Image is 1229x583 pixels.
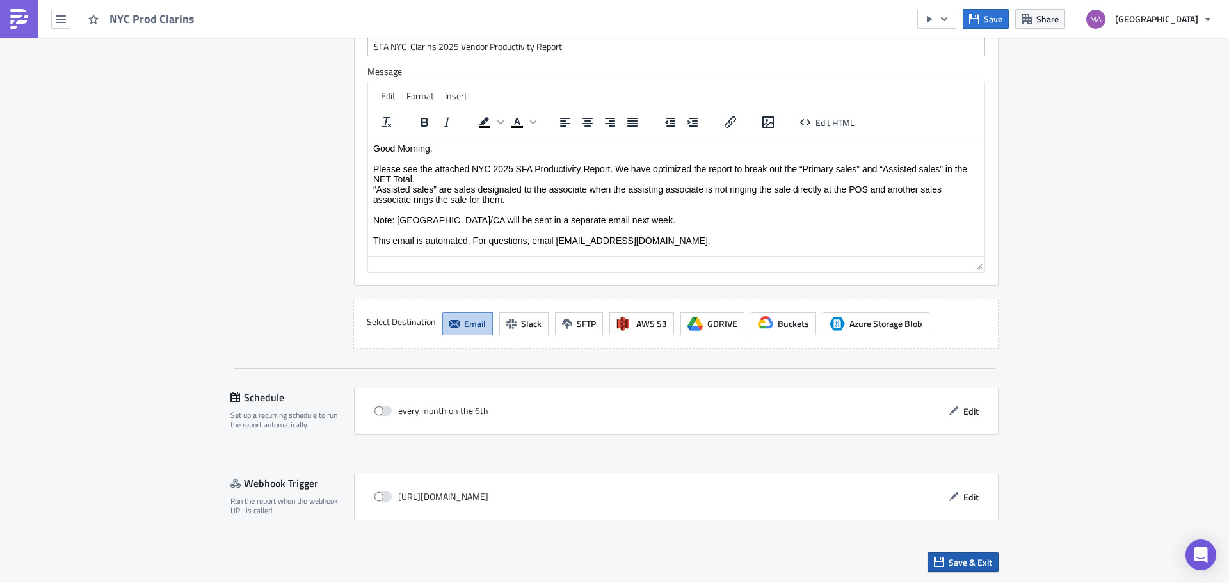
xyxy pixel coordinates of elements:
[577,317,596,330] span: SFTP
[1015,9,1065,29] button: Share
[778,317,809,330] span: Buckets
[823,312,929,335] button: Azure Storage BlobAzure Storage Blob
[5,5,611,148] div: Good Morning, Please see the attached NYC 2025 SFA Productivity Report. We have optimized the rep...
[963,9,1009,29] button: Save
[367,66,985,77] label: Message
[577,113,598,131] button: Align center
[376,113,398,131] button: Clear formatting
[949,555,992,569] span: Save & Exit
[374,487,488,506] div: [URL][DOMAIN_NAME]
[230,388,354,407] div: Schedule
[464,317,486,330] span: Email
[367,312,436,331] label: Select Destination
[499,312,549,335] button: Slack
[1115,12,1198,26] span: [GEOGRAPHIC_DATA]
[368,138,984,256] iframe: Rich Text Area
[830,316,845,331] span: Azure Storage Blob
[984,12,1002,26] span: Save
[680,312,744,335] button: GDRIVE
[636,317,667,330] span: AWS S3
[963,490,979,504] span: Edit
[381,89,396,102] span: Edit
[757,113,779,131] button: Insert/edit image
[942,401,985,421] button: Edit
[622,113,643,131] button: Justify
[815,115,855,129] span: Edit HTML
[554,113,576,131] button: Align left
[414,113,435,131] button: Bold
[1085,8,1107,30] img: Avatar
[109,12,196,26] span: NYC Prod Clarins
[406,89,434,102] span: Format
[1036,12,1059,26] span: Share
[506,113,538,131] div: Text color
[707,317,737,330] span: GDRIVE
[751,312,816,335] button: Buckets
[436,113,458,131] button: Italic
[599,113,621,131] button: Align right
[795,113,860,131] button: Edit HTML
[445,89,467,102] span: Insert
[230,496,346,516] div: Run the report when the webhook URL is called.
[230,474,354,493] div: Webhook Trigger
[9,9,29,29] img: PushMetrics
[963,404,979,418] span: Edit
[1079,5,1219,33] button: [GEOGRAPHIC_DATA]
[719,113,741,131] button: Insert/edit link
[230,410,346,430] div: Set up a recurring schedule to run the report automatically.
[521,317,542,330] span: Slack
[971,257,984,272] div: Resize
[659,113,681,131] button: Decrease indent
[442,312,493,335] button: Email
[1185,539,1216,570] div: Open Intercom Messenger
[609,312,674,335] button: AWS S3
[555,312,603,335] button: SFTP
[374,401,488,420] div: every month on the 6th
[5,5,611,148] body: Rich Text Area. Press ALT-0 for help.
[474,113,506,131] div: Background color
[682,113,703,131] button: Increase indent
[928,552,999,572] button: Save & Exit
[942,487,985,507] button: Edit
[849,317,922,330] span: Azure Storage Blob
